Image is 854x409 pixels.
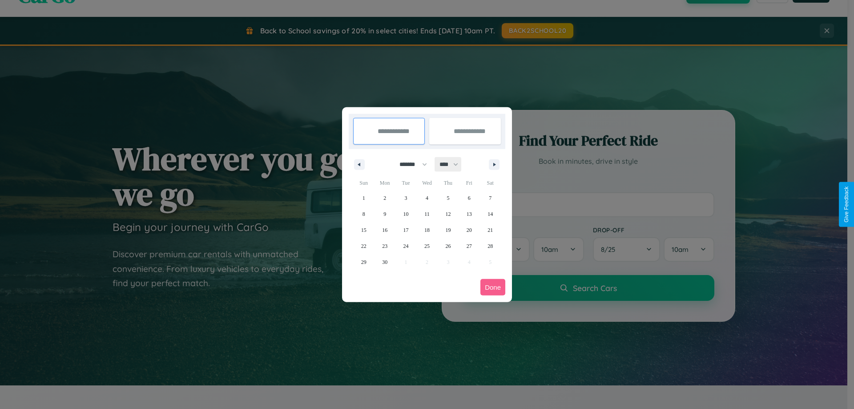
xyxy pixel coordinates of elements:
[416,176,437,190] span: Wed
[438,238,459,254] button: 26
[361,222,367,238] span: 15
[353,206,374,222] button: 8
[363,190,365,206] span: 1
[405,190,407,206] span: 3
[416,190,437,206] button: 4
[383,190,386,206] span: 2
[374,176,395,190] span: Mon
[459,222,479,238] button: 20
[480,190,501,206] button: 7
[438,190,459,206] button: 5
[416,238,437,254] button: 25
[361,238,367,254] span: 22
[468,190,471,206] span: 6
[445,222,451,238] span: 19
[487,238,493,254] span: 28
[382,222,387,238] span: 16
[426,190,428,206] span: 4
[403,206,409,222] span: 10
[403,222,409,238] span: 17
[438,206,459,222] button: 12
[353,238,374,254] button: 22
[383,206,386,222] span: 9
[395,222,416,238] button: 17
[353,190,374,206] button: 1
[353,176,374,190] span: Sun
[374,190,395,206] button: 2
[445,238,451,254] span: 26
[363,206,365,222] span: 8
[459,190,479,206] button: 6
[438,176,459,190] span: Thu
[374,206,395,222] button: 9
[487,222,493,238] span: 21
[445,206,451,222] span: 12
[382,238,387,254] span: 23
[353,254,374,270] button: 29
[416,206,437,222] button: 11
[480,238,501,254] button: 28
[374,222,395,238] button: 16
[489,190,491,206] span: 7
[459,238,479,254] button: 27
[382,254,387,270] span: 30
[403,238,409,254] span: 24
[480,206,501,222] button: 14
[480,222,501,238] button: 21
[459,206,479,222] button: 13
[374,254,395,270] button: 30
[438,222,459,238] button: 19
[480,279,505,296] button: Done
[361,254,367,270] span: 29
[480,176,501,190] span: Sat
[467,206,472,222] span: 13
[353,222,374,238] button: 15
[459,176,479,190] span: Fri
[424,206,430,222] span: 11
[374,238,395,254] button: 23
[395,190,416,206] button: 3
[447,190,449,206] span: 5
[843,186,850,223] div: Give Feedback
[467,222,472,238] span: 20
[424,238,430,254] span: 25
[487,206,493,222] span: 14
[467,238,472,254] span: 27
[395,206,416,222] button: 10
[424,222,430,238] span: 18
[395,238,416,254] button: 24
[416,222,437,238] button: 18
[395,176,416,190] span: Tue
